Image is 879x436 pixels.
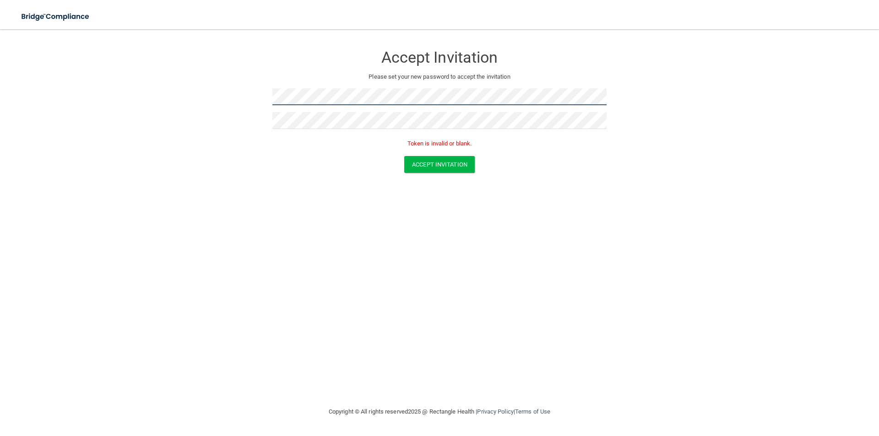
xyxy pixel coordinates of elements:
[272,49,607,66] h3: Accept Invitation
[272,397,607,426] div: Copyright © All rights reserved 2025 @ Rectangle Health | |
[404,156,475,173] button: Accept Invitation
[515,408,550,415] a: Terms of Use
[279,71,600,82] p: Please set your new password to accept the invitation
[477,408,513,415] a: Privacy Policy
[272,138,607,149] p: Token is invalid or blank.
[14,7,98,26] img: bridge_compliance_login_screen.278c3ca4.svg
